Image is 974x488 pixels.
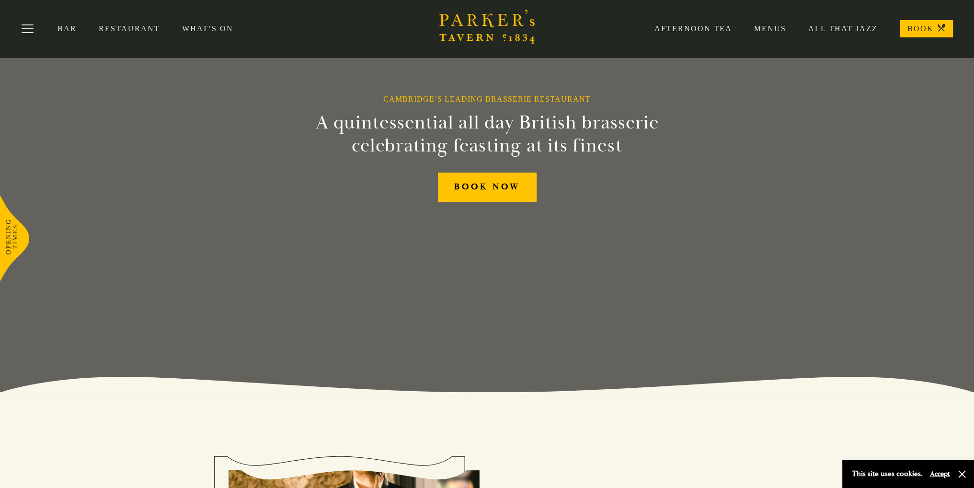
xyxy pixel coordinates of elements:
button: Close and accept [957,469,967,479]
a: BOOK NOW [438,173,537,202]
h2: A quintessential all day British brasserie celebrating feasting at its finest [269,111,706,157]
p: This site uses cookies. [852,467,923,481]
h1: Cambridge’s Leading Brasserie Restaurant [383,94,591,104]
button: Accept [930,469,950,478]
